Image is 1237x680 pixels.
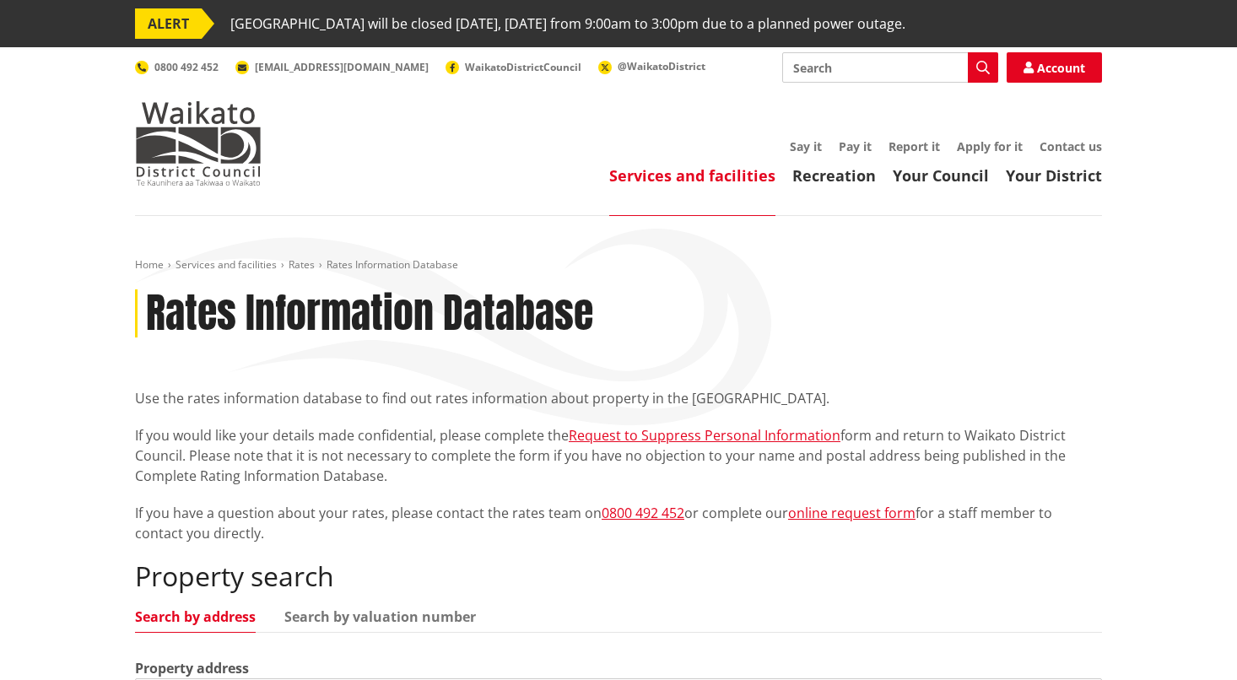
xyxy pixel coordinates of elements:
[618,59,705,73] span: @WaikatoDistrict
[782,52,998,83] input: Search input
[446,60,581,74] a: WaikatoDistrictCouncil
[790,138,822,154] a: Say it
[289,257,315,272] a: Rates
[235,60,429,74] a: [EMAIL_ADDRESS][DOMAIN_NAME]
[327,257,458,272] span: Rates Information Database
[1040,138,1102,154] a: Contact us
[176,257,277,272] a: Services and facilities
[598,59,705,73] a: @WaikatoDistrict
[609,165,775,186] a: Services and facilities
[154,60,219,74] span: 0800 492 452
[135,101,262,186] img: Waikato District Council - Te Kaunihera aa Takiwaa o Waikato
[135,560,1102,592] h2: Property search
[792,165,876,186] a: Recreation
[255,60,429,74] span: [EMAIL_ADDRESS][DOMAIN_NAME]
[602,504,684,522] a: 0800 492 452
[465,60,581,74] span: WaikatoDistrictCouncil
[230,8,905,39] span: [GEOGRAPHIC_DATA] will be closed [DATE], [DATE] from 9:00am to 3:00pm due to a planned power outage.
[135,8,202,39] span: ALERT
[135,258,1102,273] nav: breadcrumb
[889,138,940,154] a: Report it
[135,257,164,272] a: Home
[135,658,249,678] label: Property address
[957,138,1023,154] a: Apply for it
[135,503,1102,543] p: If you have a question about your rates, please contact the rates team on or complete our for a s...
[135,60,219,74] a: 0800 492 452
[788,504,916,522] a: online request form
[893,165,989,186] a: Your Council
[1007,52,1102,83] a: Account
[569,426,840,445] a: Request to Suppress Personal Information
[146,289,593,338] h1: Rates Information Database
[135,388,1102,408] p: Use the rates information database to find out rates information about property in the [GEOGRAPHI...
[839,138,872,154] a: Pay it
[1006,165,1102,186] a: Your District
[284,610,476,623] a: Search by valuation number
[135,425,1102,486] p: If you would like your details made confidential, please complete the form and return to Waikato ...
[135,610,256,623] a: Search by address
